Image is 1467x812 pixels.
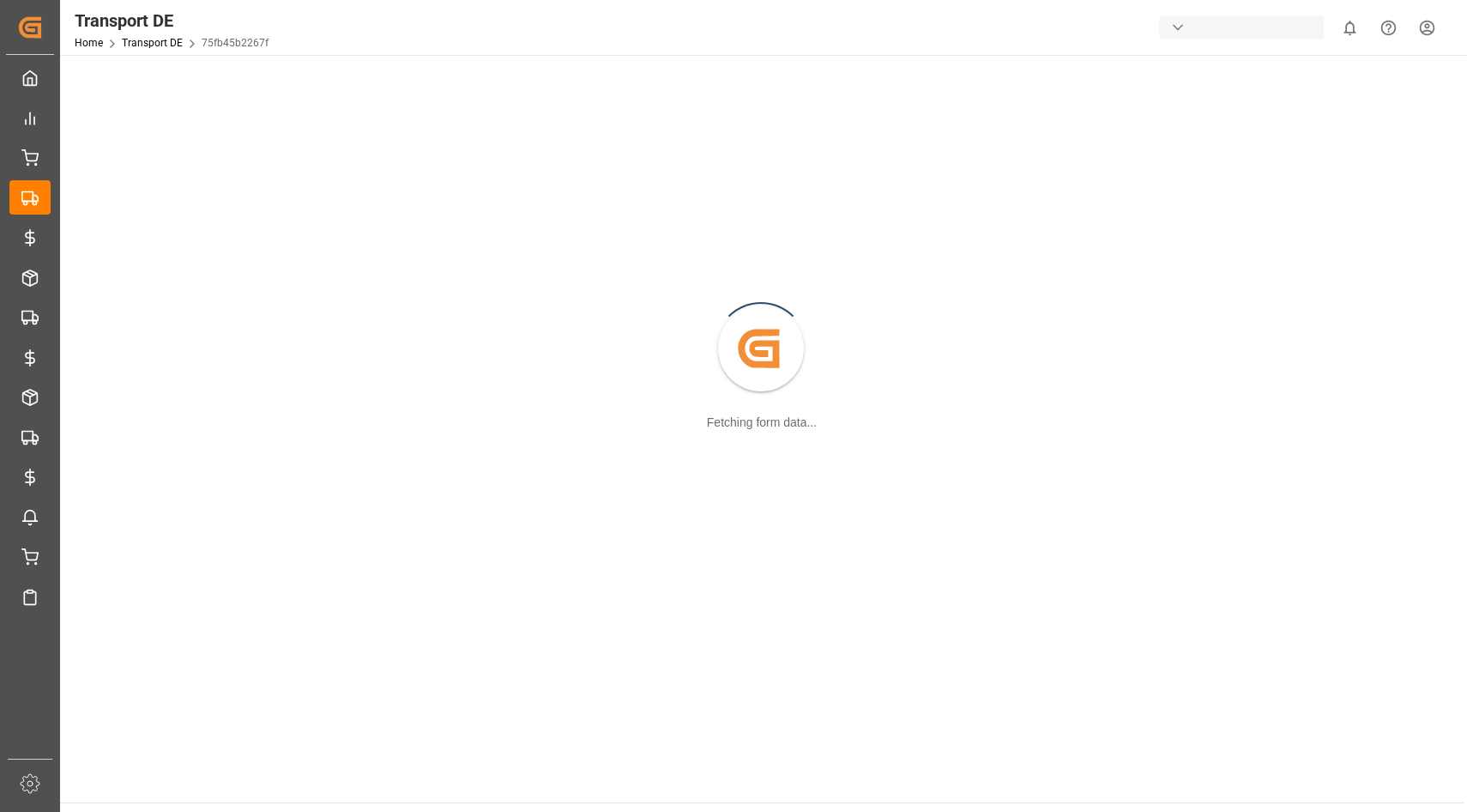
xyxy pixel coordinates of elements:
[707,414,817,432] div: Fetching form data...
[75,8,269,33] div: Transport DE
[75,37,103,49] a: Home
[122,37,183,49] a: Transport DE
[1331,9,1369,47] button: show 0 new notifications
[1369,9,1408,47] button: Help Center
